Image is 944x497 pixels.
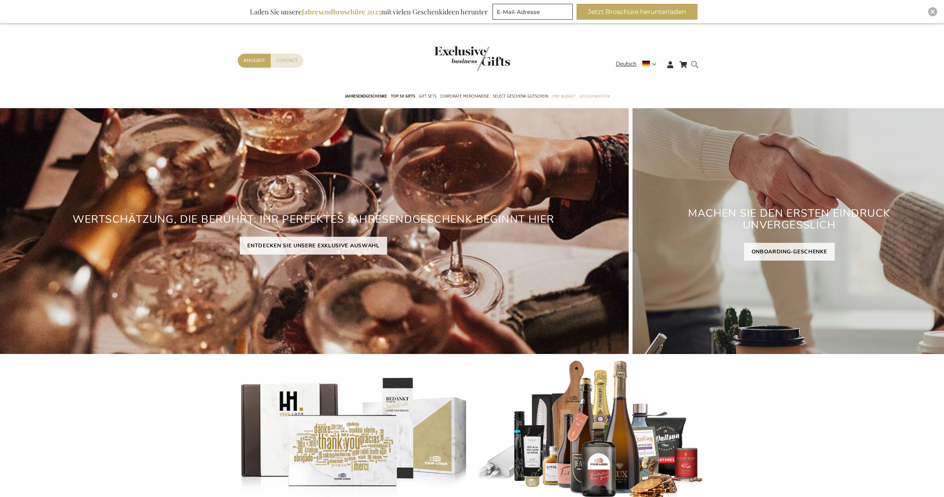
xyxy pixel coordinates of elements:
b: Jahresendbroschüre 2025 [302,7,381,16]
a: Angebot [238,54,271,68]
a: store logo [434,46,472,71]
span: Deutsch [616,60,637,68]
span: Jahresendgeschenke [345,92,387,100]
div: Deutsch [616,60,661,68]
div: Laden Sie unsere mit vielen Geschenkideen herunter [246,4,491,20]
a: Contact [271,54,303,68]
span: Pro Budget [552,92,575,100]
span: Gift Sets [419,92,436,100]
button: Jetzt Broschüre herunterladen [577,4,698,20]
img: Exclusive Business gifts logo [434,46,510,71]
form: marketing offers and promotions [493,4,575,22]
span: Corporate Merchandise [440,92,489,100]
span: TOP 50 Gifts [391,92,415,100]
a: ENTDECKEN SIE UNSERE EXKLUSIVE AUSWAHL [240,237,387,255]
span: Gelegenheiten [579,92,609,100]
a: ONBOARDING-GESCHENKE [744,243,835,261]
div: Close [928,7,937,16]
input: E-Mail-Adresse [493,4,573,20]
img: Close [930,9,935,14]
span: Select Geschenk Gutschein [493,92,548,100]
